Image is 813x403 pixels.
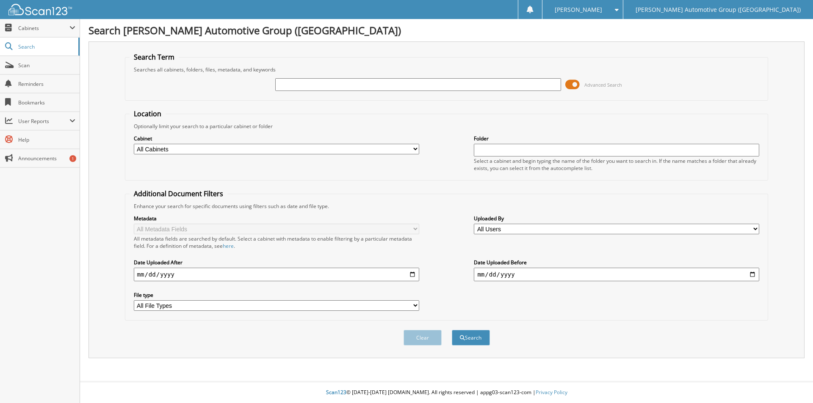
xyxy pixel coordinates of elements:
[584,82,622,88] span: Advanced Search
[404,330,442,345] button: Clear
[18,80,75,88] span: Reminders
[474,259,759,266] label: Date Uploaded Before
[134,235,419,249] div: All metadata fields are searched by default. Select a cabinet with metadata to enable filtering b...
[134,268,419,281] input: start
[18,118,69,125] span: User Reports
[474,157,759,172] div: Select a cabinet and begin typing the name of the folder you want to search in. If the name match...
[18,25,69,32] span: Cabinets
[8,4,72,15] img: scan123-logo-white.svg
[80,382,813,403] div: © [DATE]-[DATE] [DOMAIN_NAME]. All rights reserved | appg03-scan123-com |
[636,7,801,12] span: [PERSON_NAME] Automotive Group ([GEOGRAPHIC_DATA])
[474,215,759,222] label: Uploaded By
[555,7,602,12] span: [PERSON_NAME]
[130,66,764,73] div: Searches all cabinets, folders, files, metadata, and keywords
[18,43,74,50] span: Search
[130,123,764,130] div: Optionally limit your search to a particular cabinet or folder
[474,268,759,281] input: end
[474,135,759,142] label: Folder
[130,109,166,118] legend: Location
[326,389,346,396] span: Scan123
[18,99,75,106] span: Bookmarks
[134,135,419,142] label: Cabinet
[536,389,567,396] a: Privacy Policy
[18,136,75,143] span: Help
[88,23,805,37] h1: Search [PERSON_NAME] Automotive Group ([GEOGRAPHIC_DATA])
[134,291,419,299] label: File type
[130,203,764,210] div: Enhance your search for specific documents using filters such as date and file type.
[134,259,419,266] label: Date Uploaded After
[223,242,234,249] a: here
[452,330,490,345] button: Search
[69,155,76,162] div: 1
[134,215,419,222] label: Metadata
[18,155,75,162] span: Announcements
[18,62,75,69] span: Scan
[130,52,179,62] legend: Search Term
[130,189,227,198] legend: Additional Document Filters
